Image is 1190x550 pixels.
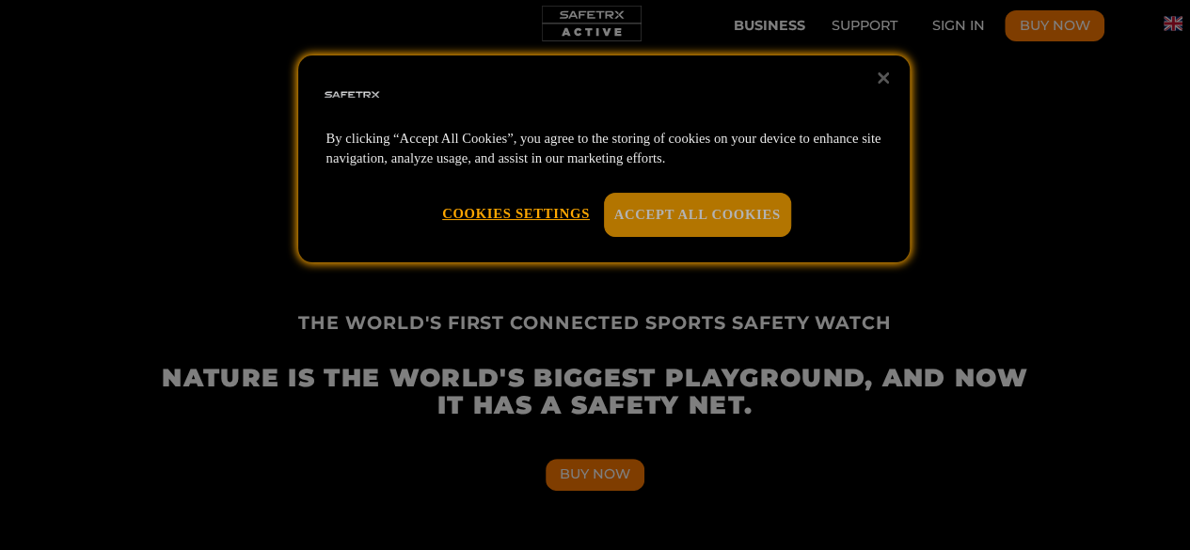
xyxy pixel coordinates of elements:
button: Accept All Cookies [604,193,791,236]
button: Cookies Settings [442,193,590,234]
p: By clicking “Accept All Cookies”, you agree to the storing of cookies on your device to enhance s... [326,129,881,170]
div: Privacy [298,55,910,262]
img: Safe Tracks [322,65,382,125]
button: Close [863,57,904,99]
